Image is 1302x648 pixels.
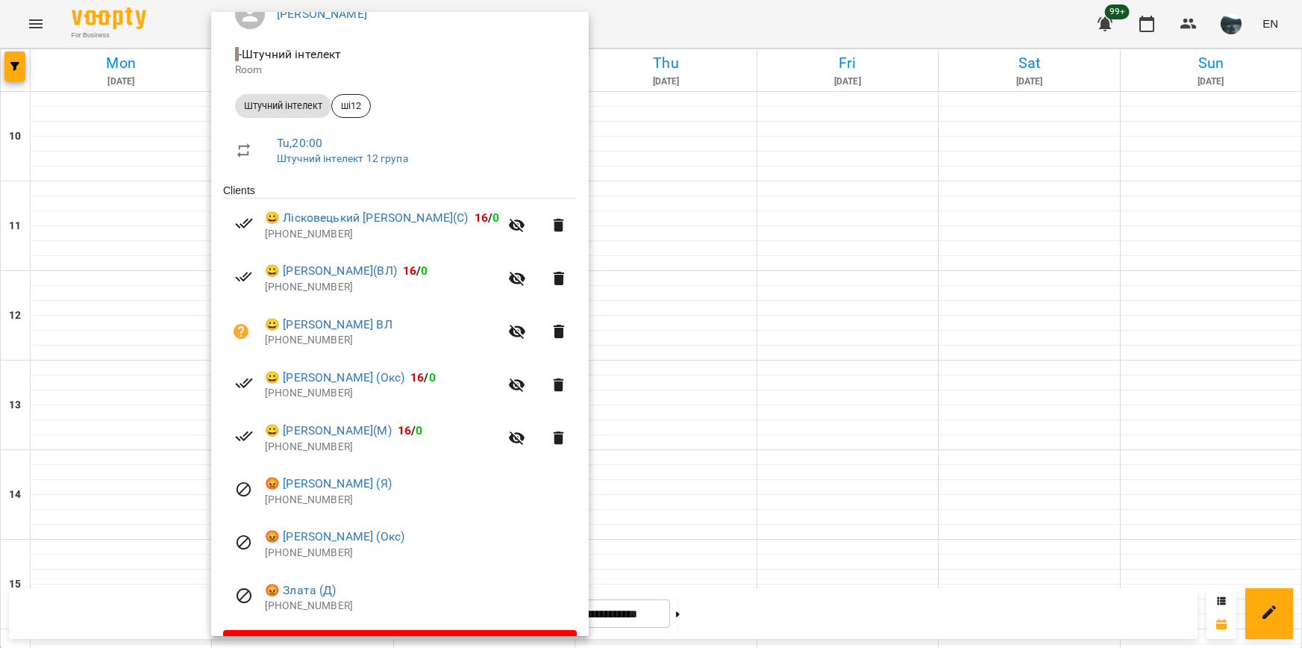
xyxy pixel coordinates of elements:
[429,370,436,384] span: 0
[235,587,253,605] svg: Visit canceled
[223,183,577,630] ul: Clients
[265,422,392,440] a: 😀 [PERSON_NAME](М)
[223,314,259,349] button: Unpaid. Bill the attendance?
[277,7,367,21] a: [PERSON_NAME]
[403,264,428,278] b: /
[235,481,253,499] svg: Visit canceled
[265,599,577,614] p: [PHONE_NUMBER]
[265,493,577,508] p: [PHONE_NUMBER]
[475,211,500,225] b: /
[235,534,253,552] svg: Visit canceled
[403,264,416,278] span: 16
[265,440,499,455] p: [PHONE_NUMBER]
[398,423,411,437] span: 16
[332,99,370,113] span: ші12
[265,280,499,295] p: [PHONE_NUMBER]
[235,99,331,113] span: Штучний інтелект
[235,374,253,392] svg: Paid
[475,211,488,225] span: 16
[277,152,408,164] a: Штучний інтелект 12 група
[265,386,499,401] p: [PHONE_NUMBER]
[235,47,345,61] span: - Штучний інтелект
[235,63,565,78] p: Room
[235,427,253,445] svg: Paid
[331,94,371,118] div: ші12
[265,582,337,599] a: 😡 Злата (Д)
[265,227,499,242] p: [PHONE_NUMBER]
[265,209,469,227] a: 😀 Лiсковецький [PERSON_NAME](С)
[277,136,322,150] a: Tu , 20:00
[265,546,577,561] p: [PHONE_NUMBER]
[410,370,436,384] b: /
[235,268,253,286] svg: Paid
[235,214,253,232] svg: Paid
[398,423,423,437] b: /
[416,423,422,437] span: 0
[265,369,404,387] a: 😀 [PERSON_NAME] (Окс)
[410,370,424,384] span: 16
[492,211,499,225] span: 0
[265,316,392,334] a: 😀 [PERSON_NAME] ВЛ
[265,262,397,280] a: 😀 [PERSON_NAME](ВЛ)
[421,264,428,278] span: 0
[265,333,499,348] p: [PHONE_NUMBER]
[265,528,404,546] a: 😡 [PERSON_NAME] (Окс)
[265,475,392,493] a: 😡 [PERSON_NAME] (Я)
